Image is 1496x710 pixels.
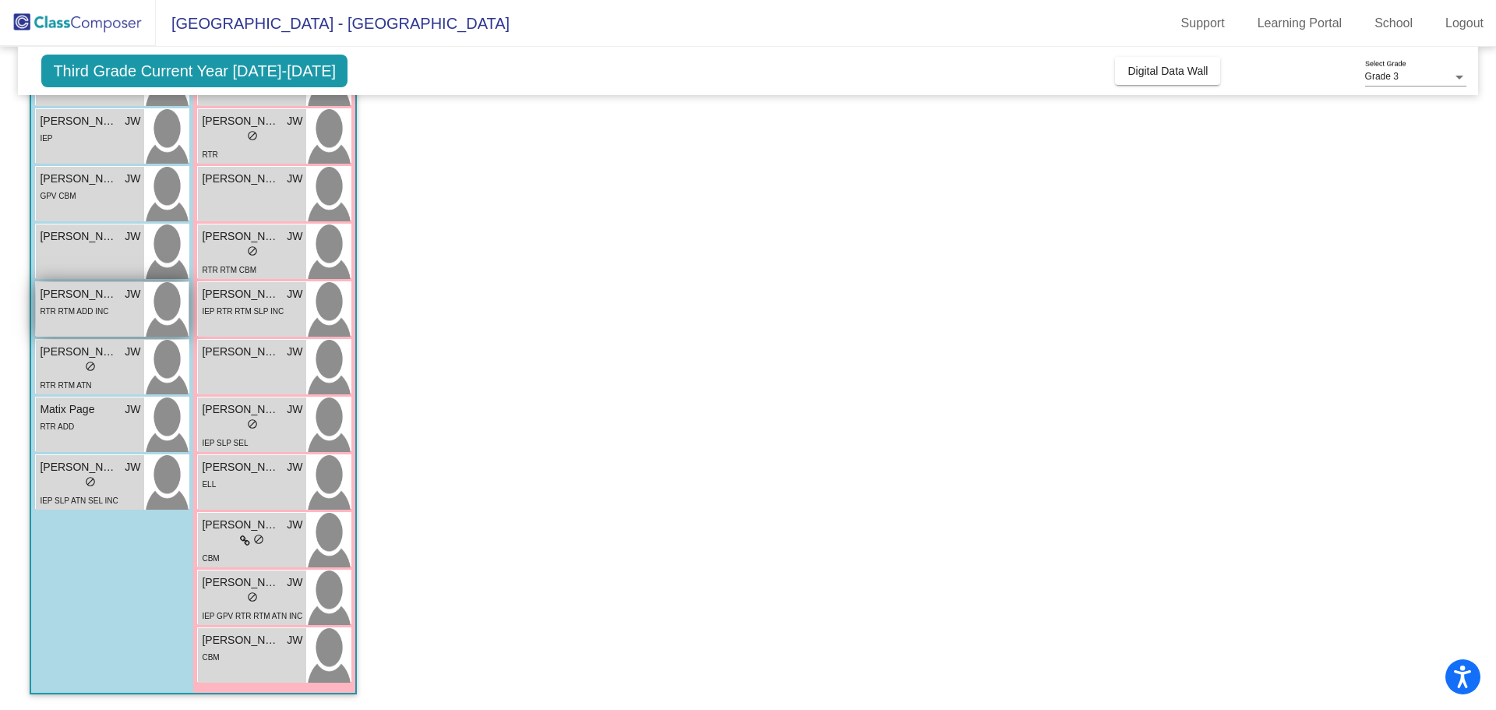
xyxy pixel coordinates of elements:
[287,459,302,475] span: JW
[287,632,302,648] span: JW
[40,134,52,143] span: IEP
[202,459,280,475] span: [PERSON_NAME] Liberal
[125,228,140,245] span: JW
[1169,11,1237,36] a: Support
[247,419,258,429] span: do_not_disturb_alt
[125,401,140,418] span: JW
[287,401,302,418] span: JW
[125,459,140,475] span: JW
[202,653,219,662] span: CBM
[40,192,76,200] span: GPV CBM
[40,496,118,505] span: IEP SLP ATN SEL INC
[287,286,302,302] span: JW
[202,228,280,245] span: [PERSON_NAME]
[287,228,302,245] span: JW
[202,307,284,316] span: IEP RTR RTM SLP INC
[202,150,217,159] span: RTR
[1115,57,1220,85] button: Digital Data Wall
[85,361,96,372] span: do_not_disturb_alt
[1127,65,1208,77] span: Digital Data Wall
[202,480,216,489] span: ELL
[202,344,280,360] span: [PERSON_NAME]
[40,422,74,431] span: RTR ADD
[202,554,219,563] span: CBM
[125,344,140,360] span: JW
[40,459,118,475] span: [PERSON_NAME] [PERSON_NAME]
[287,574,302,591] span: JW
[202,113,280,129] span: [PERSON_NAME]
[125,113,140,129] span: JW
[202,439,248,447] span: IEP SLP SEL
[202,612,302,637] span: IEP GPV RTR RTM ATN INC RC
[1433,11,1496,36] a: Logout
[40,171,118,187] span: [PERSON_NAME]
[287,344,302,360] span: JW
[40,286,118,302] span: [PERSON_NAME]
[1365,71,1399,82] span: Grade 3
[1245,11,1355,36] a: Learning Portal
[40,381,91,390] span: RTR RTM ATN
[202,266,256,274] span: RTR RTM CBM
[287,113,302,129] span: JW
[40,401,118,418] span: Matix Page
[40,307,108,316] span: RTR RTM ADD INC
[125,286,140,302] span: JW
[1362,11,1425,36] a: School
[247,130,258,141] span: do_not_disturb_alt
[287,171,302,187] span: JW
[40,228,118,245] span: [PERSON_NAME]
[202,286,280,302] span: [PERSON_NAME]
[247,245,258,256] span: do_not_disturb_alt
[202,171,280,187] span: [PERSON_NAME]
[40,344,118,360] span: [PERSON_NAME]
[202,517,280,533] span: [PERSON_NAME]
[247,592,258,602] span: do_not_disturb_alt
[125,171,140,187] span: JW
[156,11,510,36] span: [GEOGRAPHIC_DATA] - [GEOGRAPHIC_DATA]
[202,401,280,418] span: [PERSON_NAME]
[40,113,118,129] span: [PERSON_NAME]
[202,574,280,591] span: [PERSON_NAME]
[41,55,348,87] span: Third Grade Current Year [DATE]-[DATE]
[202,632,280,648] span: [PERSON_NAME]
[85,476,96,487] span: do_not_disturb_alt
[287,517,302,533] span: JW
[253,534,264,545] span: do_not_disturb_alt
